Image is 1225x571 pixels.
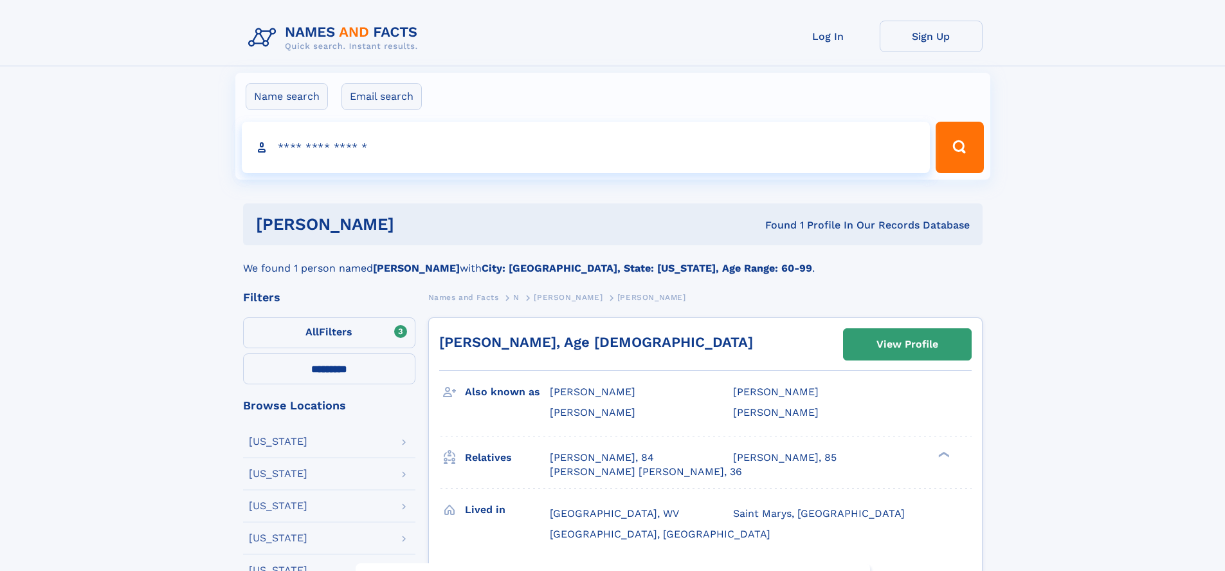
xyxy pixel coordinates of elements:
a: N [513,289,520,305]
span: [PERSON_NAME] [534,293,603,302]
span: [PERSON_NAME] [550,406,635,418]
a: [PERSON_NAME], Age [DEMOGRAPHIC_DATA] [439,334,753,350]
img: Logo Names and Facts [243,21,428,55]
label: Name search [246,83,328,110]
span: [PERSON_NAME] [550,386,635,398]
div: We found 1 person named with . [243,245,983,276]
a: [PERSON_NAME], 84 [550,451,654,465]
b: City: [GEOGRAPHIC_DATA], State: [US_STATE], Age Range: 60-99 [482,262,812,274]
div: View Profile [876,330,938,359]
div: [US_STATE] [249,469,307,479]
a: Names and Facts [428,289,499,305]
a: Log In [777,21,880,52]
div: ❯ [935,450,950,458]
span: Saint Marys, [GEOGRAPHIC_DATA] [733,507,905,520]
a: [PERSON_NAME] [PERSON_NAME], 36 [550,465,742,479]
span: All [305,326,319,338]
div: [US_STATE] [249,501,307,511]
div: Found 1 Profile In Our Records Database [579,218,970,232]
a: [PERSON_NAME], 85 [733,451,837,465]
h3: Also known as [465,381,550,403]
div: [US_STATE] [249,533,307,543]
span: [PERSON_NAME] [733,386,819,398]
h1: [PERSON_NAME] [256,216,580,232]
b: [PERSON_NAME] [373,262,460,274]
button: Search Button [936,122,983,173]
div: [US_STATE] [249,436,307,447]
span: [PERSON_NAME] [617,293,686,302]
span: N [513,293,520,302]
span: [GEOGRAPHIC_DATA], [GEOGRAPHIC_DATA] [550,528,770,540]
h3: Lived in [465,499,550,521]
div: Filters [243,292,415,303]
div: Browse Locations [243,400,415,411]
input: search input [242,122,930,173]
a: View Profile [844,329,971,360]
a: [PERSON_NAME] [534,289,603,305]
span: [PERSON_NAME] [733,406,819,418]
span: [GEOGRAPHIC_DATA], WV [550,507,679,520]
label: Email search [341,83,422,110]
a: Sign Up [880,21,983,52]
h3: Relatives [465,447,550,469]
label: Filters [243,317,415,348]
